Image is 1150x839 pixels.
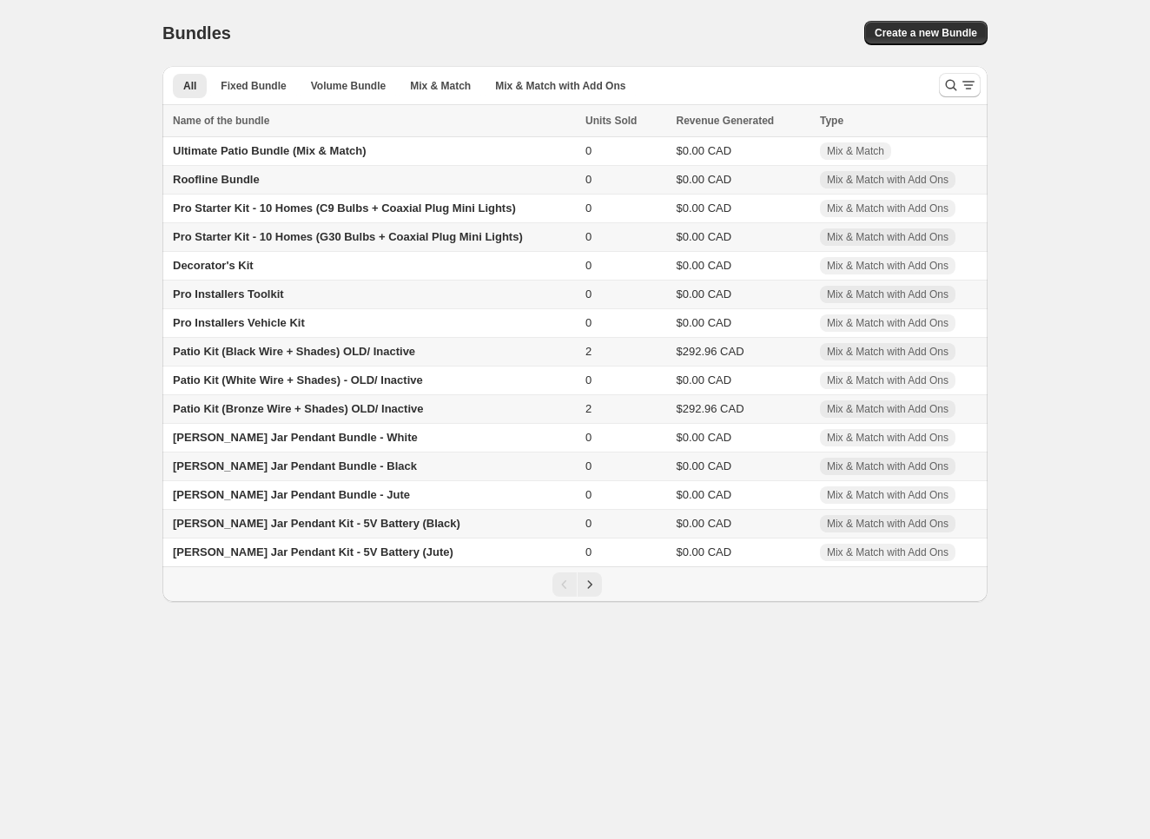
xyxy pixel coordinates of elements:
span: Ultimate Patio Bundle (Mix & Match) [173,144,366,157]
span: [PERSON_NAME] Jar Pendant Kit - 5V Battery (Jute) [173,545,453,558]
span: Create a new Bundle [875,26,977,40]
span: Volume Bundle [311,79,386,93]
span: 0 [585,259,592,272]
span: Mix & Match with Add Ons [827,316,948,330]
span: $0.00 CAD [676,287,731,301]
span: [PERSON_NAME] Jar Pendant Kit - 5V Battery (Black) [173,517,460,530]
span: $0.00 CAD [676,517,731,530]
span: Mix & Match [827,144,884,158]
span: $0.00 CAD [676,373,731,386]
span: $0.00 CAD [676,431,731,444]
span: Pro Starter Kit - 10 Homes (G30 Bulbs + Coaxial Plug Mini Lights) [173,230,523,243]
span: 0 [585,488,592,501]
span: Mix & Match with Add Ons [827,402,948,416]
span: [PERSON_NAME] Jar Pendant Bundle - Black [173,459,417,472]
span: Mix & Match with Add Ons [827,345,948,359]
span: Mix & Match with Add Ons [827,173,948,187]
span: Units Sold [585,112,637,129]
span: Mix & Match [410,79,471,93]
span: 0 [585,431,592,444]
nav: Pagination [162,566,988,602]
span: Patio Kit (Black Wire + Shades) OLD/ Inactive [173,345,415,358]
span: 0 [585,517,592,530]
span: $292.96 CAD [676,402,744,415]
span: Mix & Match with Add Ons [827,373,948,387]
span: 0 [585,316,592,329]
span: All [183,79,196,93]
button: Create a new Bundle [864,21,988,45]
span: Decorator's Kit [173,259,254,272]
span: Mix & Match with Add Ons [827,287,948,301]
span: [PERSON_NAME] Jar Pendant Bundle - Jute [173,488,410,501]
span: 0 [585,545,592,558]
span: 0 [585,373,592,386]
span: 0 [585,173,592,186]
span: 2 [585,402,592,415]
span: Mix & Match with Add Ons [827,259,948,273]
span: $0.00 CAD [676,230,731,243]
span: Fixed Bundle [221,79,286,93]
span: Pro Installers Toolkit [173,287,284,301]
span: Roofline Bundle [173,173,260,186]
span: Mix & Match with Add Ons [827,201,948,215]
button: Revenue Generated [676,112,791,129]
span: $0.00 CAD [676,173,731,186]
span: Revenue Generated [676,112,774,129]
span: 0 [585,201,592,215]
button: Next [578,572,602,597]
span: $0.00 CAD [676,545,731,558]
span: $292.96 CAD [676,345,744,358]
span: $0.00 CAD [676,259,731,272]
span: 0 [585,144,592,157]
span: 2 [585,345,592,358]
span: $0.00 CAD [676,316,731,329]
span: Mix & Match with Add Ons [827,459,948,473]
span: $0.00 CAD [676,488,731,501]
span: Mix & Match with Add Ons [827,545,948,559]
span: 0 [585,287,592,301]
span: Patio Kit (Bronze Wire + Shades) OLD/ Inactive [173,402,423,415]
span: Patio Kit (White Wire + Shades) - OLD/ Inactive [173,373,423,386]
span: Pro Starter Kit - 10 Homes (C9 Bulbs + Coaxial Plug Mini Lights) [173,201,516,215]
span: 0 [585,459,592,472]
div: Name of the bundle [173,112,575,129]
span: [PERSON_NAME] Jar Pendant Bundle - White [173,431,418,444]
span: Mix & Match with Add Ons [827,230,948,244]
span: $0.00 CAD [676,459,731,472]
span: Pro Installers Vehicle Kit [173,316,305,329]
div: Type [820,112,977,129]
span: $0.00 CAD [676,144,731,157]
span: Mix & Match with Add Ons [827,488,948,502]
span: $0.00 CAD [676,201,731,215]
span: 0 [585,230,592,243]
h1: Bundles [162,23,231,43]
span: Mix & Match with Add Ons [827,517,948,531]
span: Mix & Match with Add Ons [827,431,948,445]
button: Search and filter results [939,73,981,97]
button: Units Sold [585,112,654,129]
span: Mix & Match with Add Ons [495,79,625,93]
